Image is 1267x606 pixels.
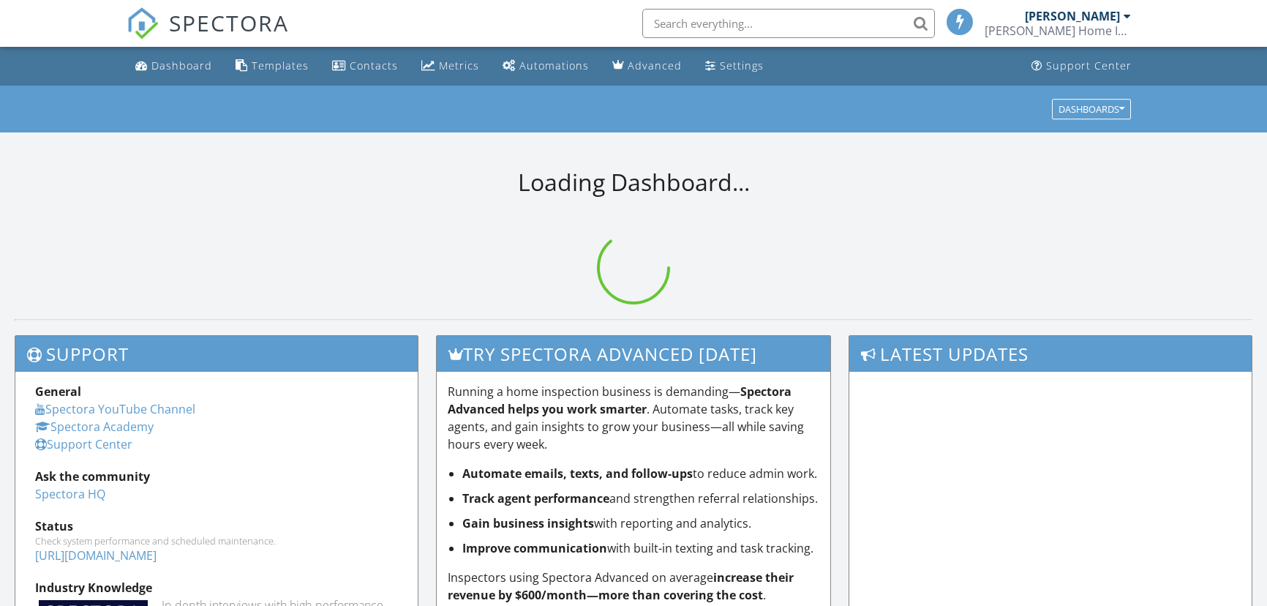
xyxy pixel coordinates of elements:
div: Automations [519,59,589,72]
a: Settings [699,53,770,80]
div: Metrics [439,59,479,72]
strong: General [35,384,81,400]
h3: Try spectora advanced [DATE] [437,336,830,372]
div: Support Center [1046,59,1132,72]
a: Templates [230,53,315,80]
div: Industry Knowledge [35,579,398,596]
a: [URL][DOMAIN_NAME] [35,547,157,564]
a: SPECTORA [127,20,289,50]
a: Spectora YouTube Channel [35,401,195,417]
input: Search everything... [642,9,935,38]
li: to reduce admin work. [462,465,819,482]
a: Metrics [416,53,485,80]
strong: increase their revenue by $600/month—more than covering the cost [448,569,794,603]
a: Automations (Basic) [497,53,595,80]
li: with reporting and analytics. [462,515,819,532]
strong: Track agent performance [462,490,609,506]
a: Contacts [326,53,404,80]
h3: Latest Updates [849,336,1252,372]
p: Running a home inspection business is demanding— . Automate tasks, track key agents, and gain ins... [448,383,819,453]
div: Advanced [628,59,682,72]
strong: Gain business insights [462,515,594,531]
h3: Support [15,336,418,372]
p: Inspectors using Spectora Advanced on average . [448,569,819,604]
strong: Automate emails, texts, and follow-ups [462,465,693,482]
a: Support Center [35,436,132,452]
a: Advanced [606,53,688,80]
div: Contacts [350,59,398,72]
span: SPECTORA [169,7,289,38]
a: Dashboard [129,53,218,80]
div: Check system performance and scheduled maintenance. [35,535,398,547]
div: Dashboard [151,59,212,72]
div: Ask the community [35,468,398,485]
a: Spectora HQ [35,486,105,502]
div: Status [35,517,398,535]
div: Settings [720,59,764,72]
a: Spectora Academy [35,419,154,435]
li: and strengthen referral relationships. [462,490,819,507]
a: Support Center [1026,53,1138,80]
li: with built-in texting and task tracking. [462,539,819,557]
div: Dashboards [1059,104,1124,114]
div: Templates [252,59,309,72]
button: Dashboards [1052,99,1131,119]
div: [PERSON_NAME] [1025,9,1120,23]
strong: Spectora Advanced helps you work smarter [448,384,792,417]
div: Olivier’s Home Inspections [985,23,1131,38]
strong: Improve communication [462,540,607,556]
img: The Best Home Inspection Software - Spectora [127,7,159,40]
